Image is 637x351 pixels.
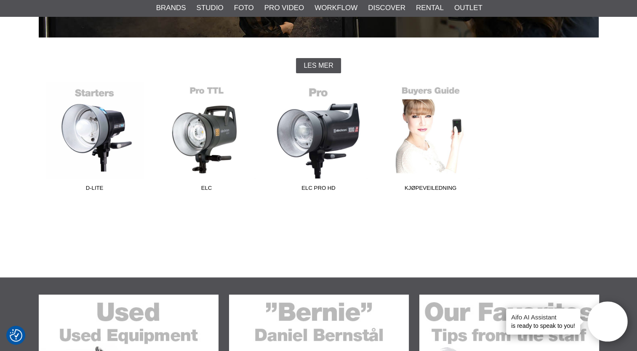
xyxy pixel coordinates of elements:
[234,3,254,13] a: Foto
[375,82,487,195] a: Kjøpeveiledning
[511,313,575,322] h4: Aifo AI Assistant
[151,82,263,195] a: ELC
[368,3,405,13] a: Discover
[151,184,263,195] span: ELC
[263,82,375,195] a: ELC Pro HD
[39,184,151,195] span: D-Lite
[506,308,580,335] div: is ready to speak to you!
[263,184,375,195] span: ELC Pro HD
[416,3,444,13] a: Rental
[39,82,151,195] a: D-Lite
[10,328,22,343] button: Samtykkepreferanser
[375,184,487,195] span: Kjøpeveiledning
[304,62,333,69] span: Les mer
[264,3,304,13] a: Pro Video
[197,3,224,13] a: Studio
[315,3,357,13] a: Workflow
[454,3,482,13] a: Outlet
[156,3,186,13] a: Brands
[10,329,22,342] img: Revisit consent button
